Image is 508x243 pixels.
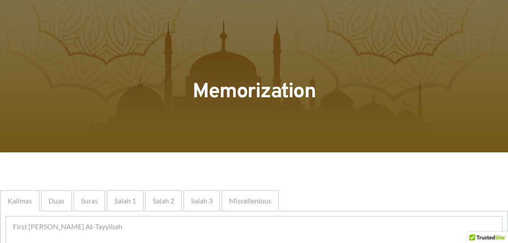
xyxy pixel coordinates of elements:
[153,195,174,206] span: Salah 2
[8,195,32,206] span: Kalimas
[48,195,65,206] span: Duas
[229,195,271,206] span: Miscellenious
[81,195,98,206] span: Suras
[13,221,122,232] span: First [PERSON_NAME] At-Tayyibah
[191,195,213,206] span: Salah 3
[114,195,136,206] span: Salah 1
[193,79,315,105] span: Memorization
